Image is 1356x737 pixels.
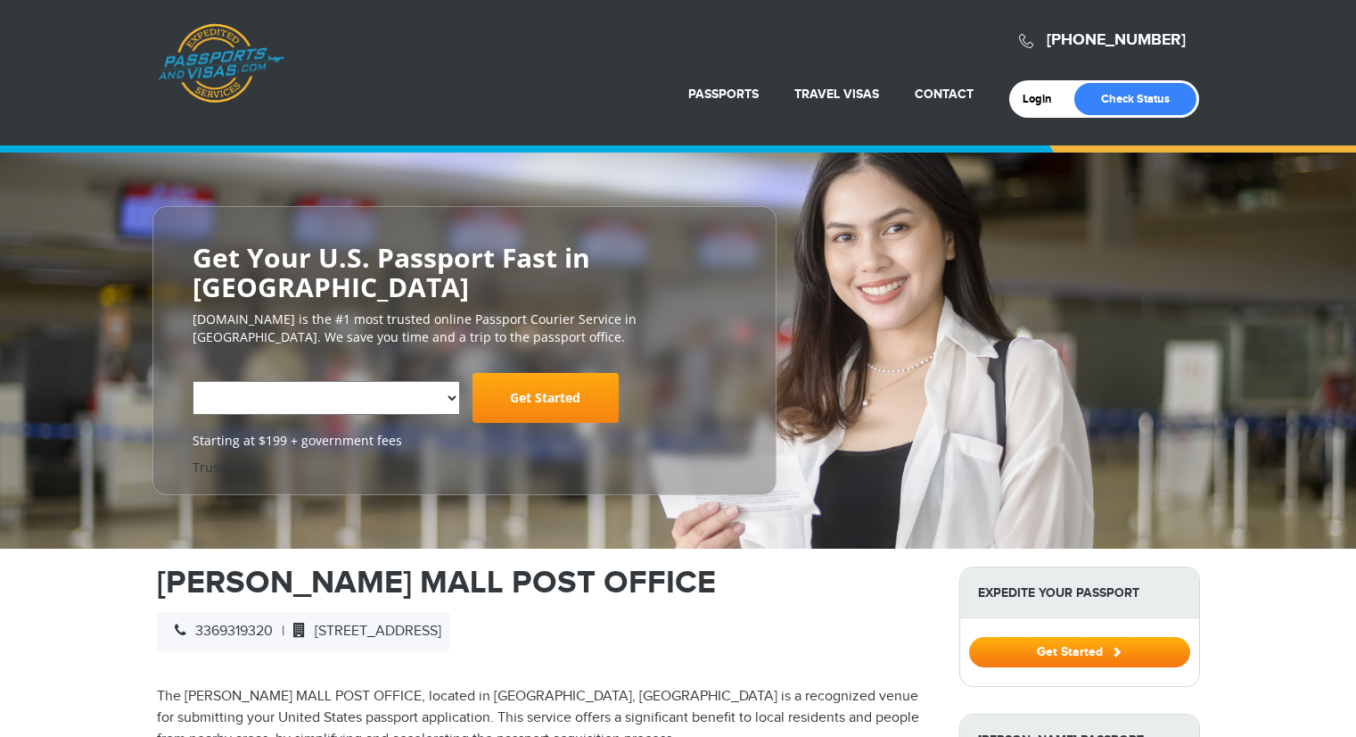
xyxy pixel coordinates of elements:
[1047,30,1186,50] a: [PHONE_NUMBER]
[1074,83,1196,115] a: Check Status
[193,311,736,346] p: [DOMAIN_NAME] is the #1 most trusted online Passport Courier Service in [GEOGRAPHIC_DATA]. We sav...
[166,623,273,640] span: 3369319320
[193,459,251,476] a: Trustpilot
[473,373,619,423] a: Get Started
[969,644,1190,658] a: Get Started
[1023,92,1064,106] a: Login
[688,87,759,102] a: Passports
[915,87,974,102] a: Contact
[157,612,450,651] div: |
[158,23,284,104] a: Passports & [DOMAIN_NAME]
[193,243,736,302] h2: Get Your U.S. Passport Fast in [GEOGRAPHIC_DATA]
[284,623,441,640] span: [STREET_ADDRESS]
[794,87,879,102] a: Travel Visas
[193,432,736,450] span: Starting at $199 + government fees
[960,567,1199,618] strong: Expedite Your Passport
[969,637,1190,667] button: Get Started
[157,567,933,599] h1: [PERSON_NAME] MALL POST OFFICE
